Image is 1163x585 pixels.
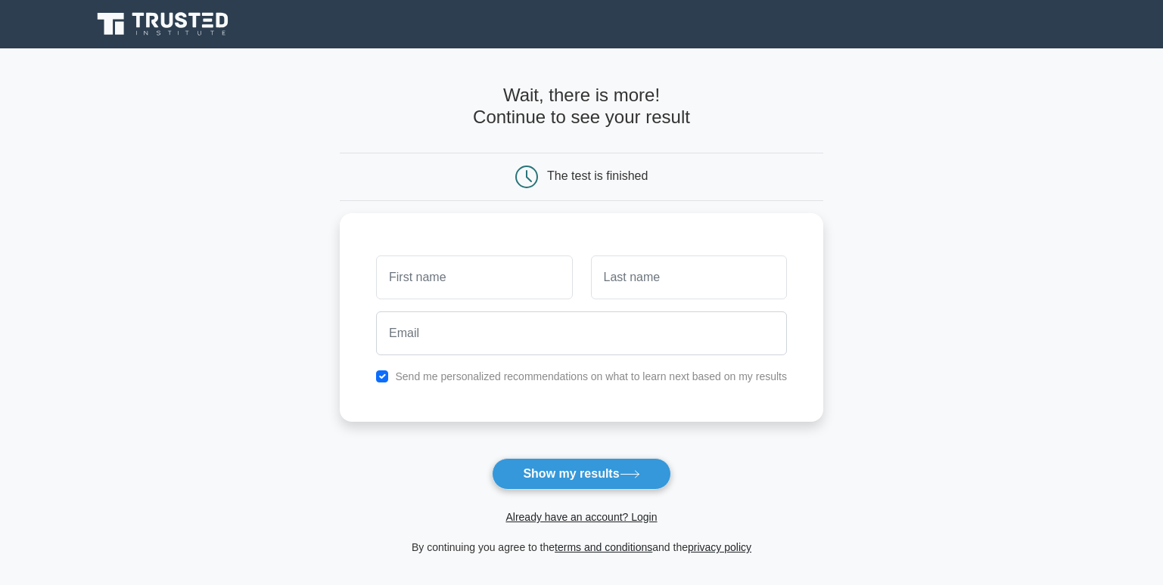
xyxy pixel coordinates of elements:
div: The test is finished [547,169,648,182]
h4: Wait, there is more! Continue to see your result [340,85,823,128]
a: Already have an account? Login [505,511,657,523]
a: terms and conditions [555,541,652,553]
button: Show my results [492,458,670,490]
input: Last name [591,255,787,299]
label: Send me personalized recommendations on what to learn next based on my results [395,370,787,382]
input: First name [376,255,572,299]
input: Email [376,311,787,355]
div: By continuing you agree to the and the [331,538,832,556]
a: privacy policy [688,541,751,553]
